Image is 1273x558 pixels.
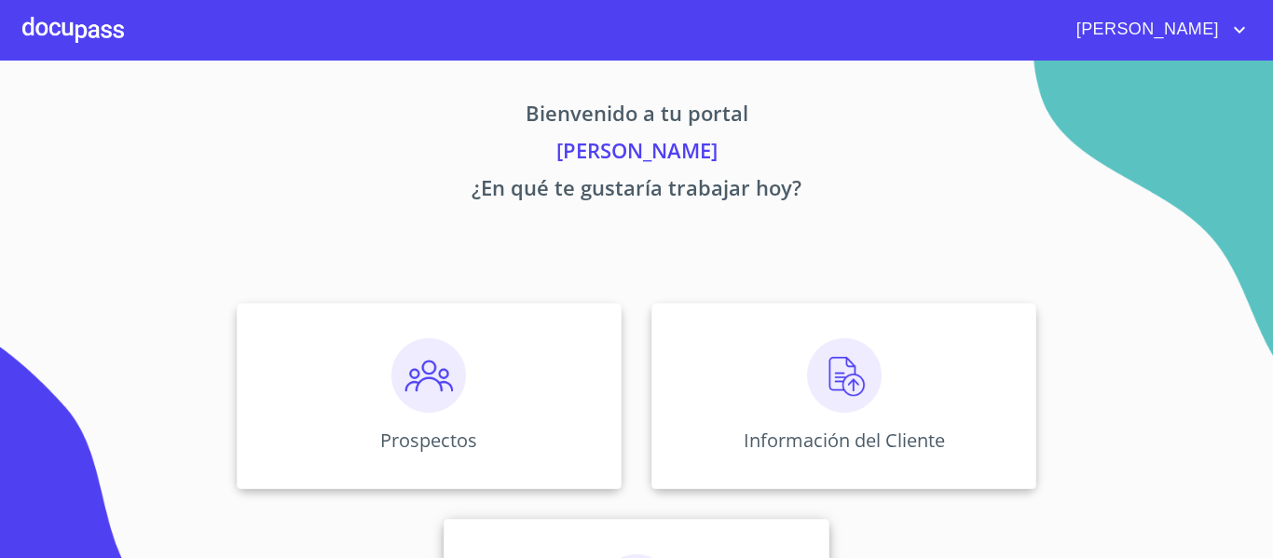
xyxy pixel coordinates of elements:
[744,428,945,453] p: Información del Cliente
[391,338,466,413] img: prospectos.png
[1062,15,1228,45] span: [PERSON_NAME]
[62,135,1211,172] p: [PERSON_NAME]
[380,428,477,453] p: Prospectos
[1062,15,1251,45] button: account of current user
[807,338,882,413] img: carga.png
[62,98,1211,135] p: Bienvenido a tu portal
[62,172,1211,210] p: ¿En qué te gustaría trabajar hoy?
